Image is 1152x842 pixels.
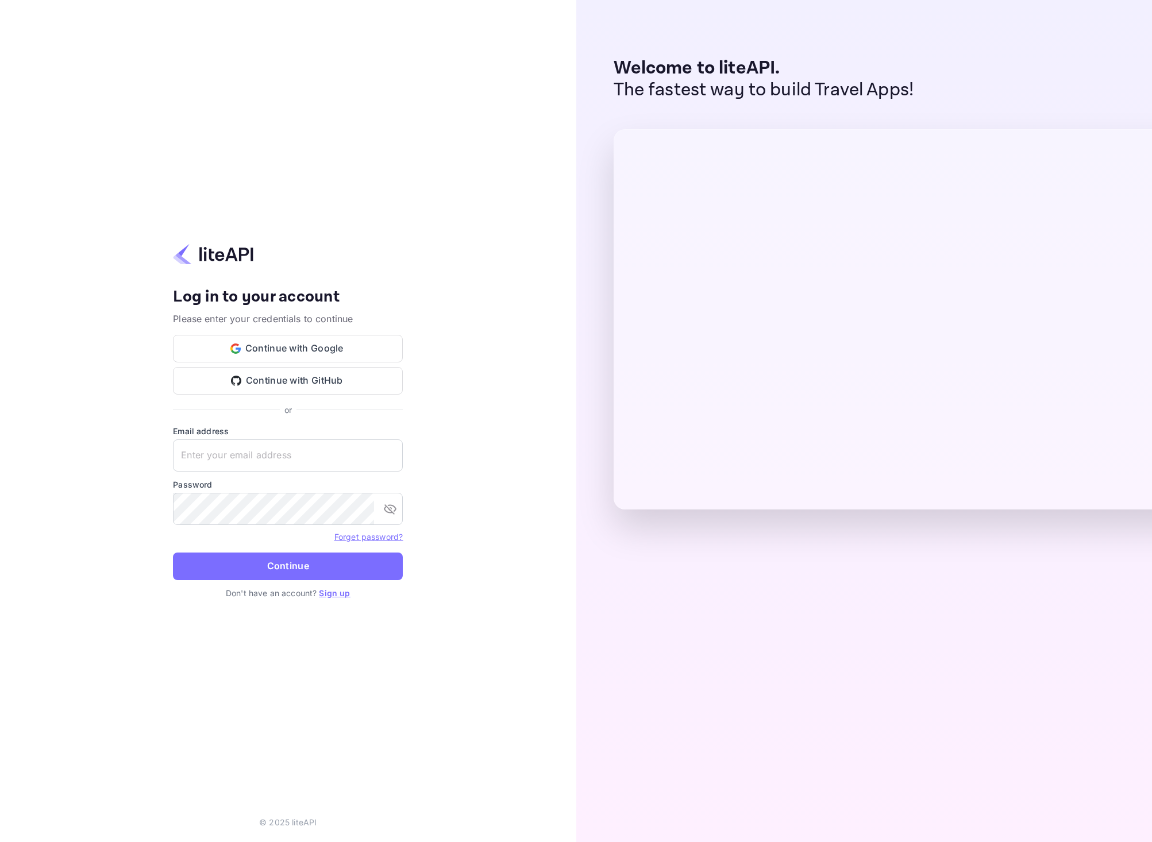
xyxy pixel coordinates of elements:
[334,532,403,542] a: Forget password?
[173,312,403,326] p: Please enter your credentials to continue
[614,57,914,79] p: Welcome to liteAPI.
[319,588,350,598] a: Sign up
[173,287,403,307] h4: Log in to your account
[173,243,253,265] img: liteapi
[284,404,292,416] p: or
[379,497,402,520] button: toggle password visibility
[173,553,403,580] button: Continue
[173,367,403,395] button: Continue with GitHub
[173,439,403,472] input: Enter your email address
[259,816,317,828] p: © 2025 liteAPI
[173,335,403,362] button: Continue with Google
[173,425,403,437] label: Email address
[334,531,403,542] a: Forget password?
[173,587,403,599] p: Don't have an account?
[614,79,914,101] p: The fastest way to build Travel Apps!
[173,478,403,490] label: Password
